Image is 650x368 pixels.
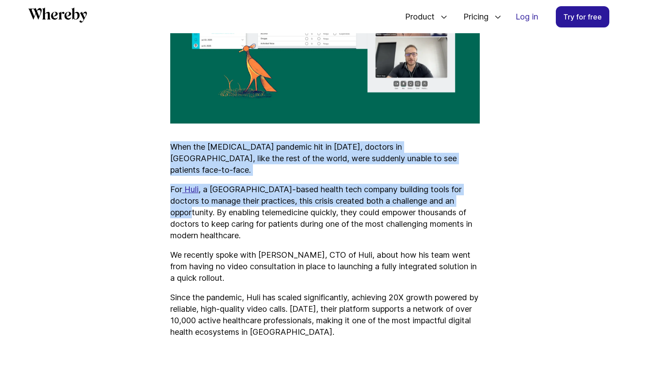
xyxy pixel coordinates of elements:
[184,185,199,194] u: Huli
[28,8,87,26] a: Whereby
[170,292,480,338] p: Since the pandemic, Huli has scaled significantly, achieving 20X growth powered by reliable, high...
[28,8,87,23] svg: Whereby
[170,184,480,241] p: For , a [GEOGRAPHIC_DATA]-based health tech company building tools for doctors to manage their pr...
[396,2,437,31] span: Product
[455,2,491,31] span: Pricing
[170,141,480,176] p: When the [MEDICAL_DATA] pandemic hit in [DATE], doctors in [GEOGRAPHIC_DATA], like the rest of th...
[182,185,199,194] a: Huli
[509,7,545,27] a: Log in
[170,249,480,284] p: We recently spoke with [PERSON_NAME], CTO of Huli, about how his team went from having no video c...
[556,6,609,27] a: Try for free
